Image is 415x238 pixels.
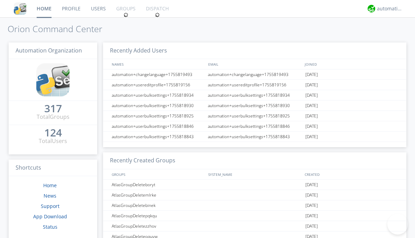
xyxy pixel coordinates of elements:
[110,59,205,69] div: NAMES
[110,169,205,179] div: GROUPS
[44,192,56,199] a: News
[206,80,304,90] div: automation+usereditprofile+1755819156
[206,69,304,79] div: automation+changelanguage+1755819493
[39,137,67,145] div: Total Users
[387,214,408,235] iframe: Toggle Customer Support
[123,12,128,17] img: spin.svg
[103,42,406,59] h3: Recently Added Users
[9,160,97,177] h3: Shortcuts
[103,200,406,211] a: AtlasGroupDeletebinek[DATE]
[206,59,303,69] div: EMAIL
[110,180,206,190] div: AtlasGroupDeleteboryt
[206,132,304,142] div: automation+userbulksettings+1755818843
[303,169,400,179] div: CREATED
[110,80,206,90] div: automation+usereditprofile+1755819156
[44,129,62,136] div: 124
[103,69,406,80] a: automation+changelanguage+1755819493automation+changelanguage+1755819493[DATE]
[103,132,406,142] a: automation+userbulksettings+1755818843automation+userbulksettings+1755818843[DATE]
[43,223,57,230] a: Status
[110,211,206,221] div: AtlasGroupDeletepqkqu
[305,211,318,221] span: [DATE]
[305,132,318,142] span: [DATE]
[103,111,406,121] a: automation+userbulksettings+1755818925automation+userbulksettings+1755818925[DATE]
[110,221,206,231] div: AtlasGroupDeletezzhov
[33,213,67,220] a: App Download
[44,105,62,112] div: 317
[44,129,62,137] a: 124
[103,80,406,90] a: automation+usereditprofile+1755819156automation+usereditprofile+1755819156[DATE]
[305,221,318,231] span: [DATE]
[110,69,206,79] div: automation+changelanguage+1755819493
[36,63,70,96] img: cddb5a64eb264b2086981ab96f4c1ba7
[110,190,206,200] div: AtlasGroupDeletemlrke
[305,111,318,121] span: [DATE]
[14,2,26,15] img: cddb5a64eb264b2086981ab96f4c1ba7
[305,180,318,190] span: [DATE]
[377,5,403,12] div: automation+atlas
[110,111,206,121] div: automation+userbulksettings+1755818925
[305,101,318,111] span: [DATE]
[43,182,57,189] a: Home
[206,101,304,111] div: automation+userbulksettings+1755818930
[103,180,406,190] a: AtlasGroupDeleteboryt[DATE]
[103,121,406,132] a: automation+userbulksettings+1755818846automation+userbulksettings+1755818846[DATE]
[305,80,318,90] span: [DATE]
[206,111,304,121] div: automation+userbulksettings+1755818925
[103,152,406,169] h3: Recently Created Groups
[206,121,304,131] div: automation+userbulksettings+1755818846
[103,101,406,111] a: automation+userbulksettings+1755818930automation+userbulksettings+1755818930[DATE]
[103,90,406,101] a: automation+userbulksettings+1755818934automation+userbulksettings+1755818934[DATE]
[206,90,304,100] div: automation+userbulksettings+1755818934
[110,121,206,131] div: automation+userbulksettings+1755818846
[305,69,318,80] span: [DATE]
[368,5,375,12] img: d2d01cd9b4174d08988066c6d424eccd
[155,12,160,17] img: spin.svg
[206,169,303,179] div: SYSTEM_NAME
[110,132,206,142] div: automation+userbulksettings+1755818843
[37,113,70,121] div: Total Groups
[16,47,82,54] span: Automation Organization
[110,101,206,111] div: automation+userbulksettings+1755818930
[103,190,406,200] a: AtlasGroupDeletemlrke[DATE]
[305,190,318,200] span: [DATE]
[305,121,318,132] span: [DATE]
[44,105,62,113] a: 317
[305,200,318,211] span: [DATE]
[110,90,206,100] div: automation+userbulksettings+1755818934
[303,59,400,69] div: JOINED
[103,211,406,221] a: AtlasGroupDeletepqkqu[DATE]
[110,200,206,210] div: AtlasGroupDeletebinek
[305,90,318,101] span: [DATE]
[103,221,406,231] a: AtlasGroupDeletezzhov[DATE]
[41,203,59,209] a: Support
